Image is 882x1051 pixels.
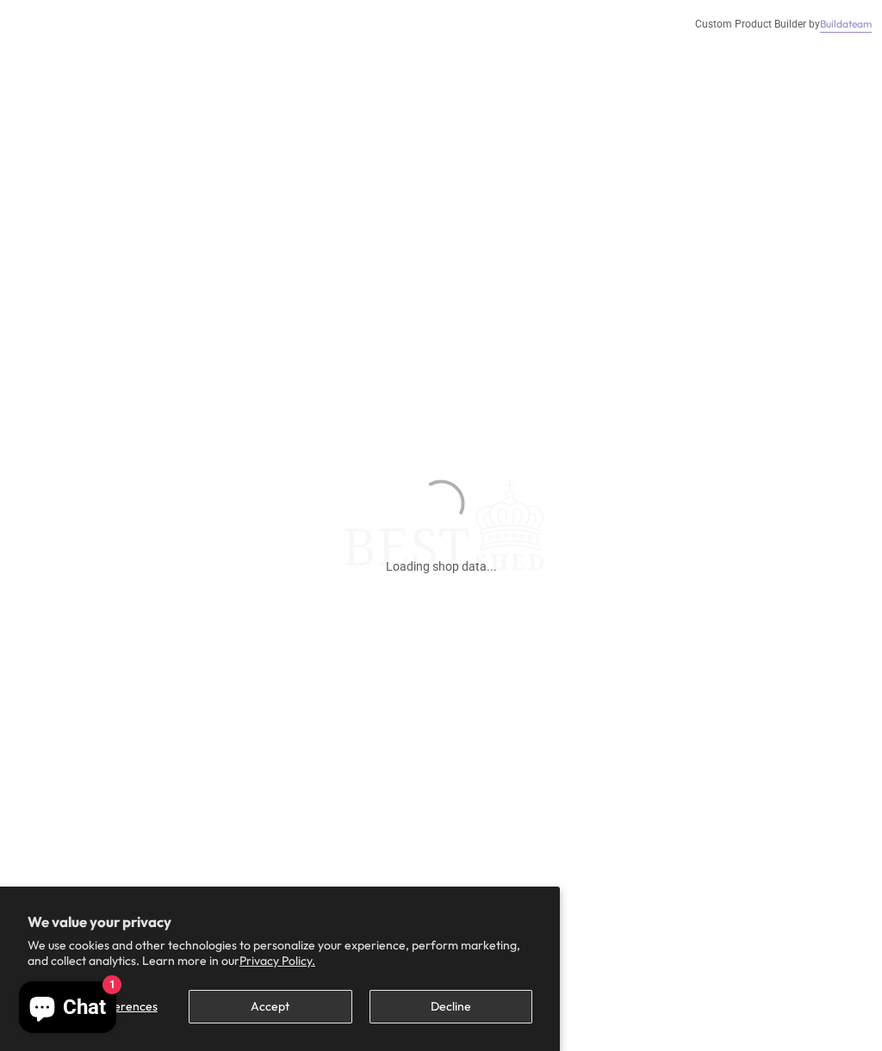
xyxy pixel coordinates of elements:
button: Decline [370,990,532,1023]
a: Privacy Policy. [239,953,315,968]
button: Accept [189,990,351,1023]
inbox-online-store-chat: Shopify online store chat [14,981,121,1037]
p: We use cookies and other technologies to personalize your experience, perform marketing, and coll... [28,937,532,968]
h2: We value your privacy [28,914,532,930]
